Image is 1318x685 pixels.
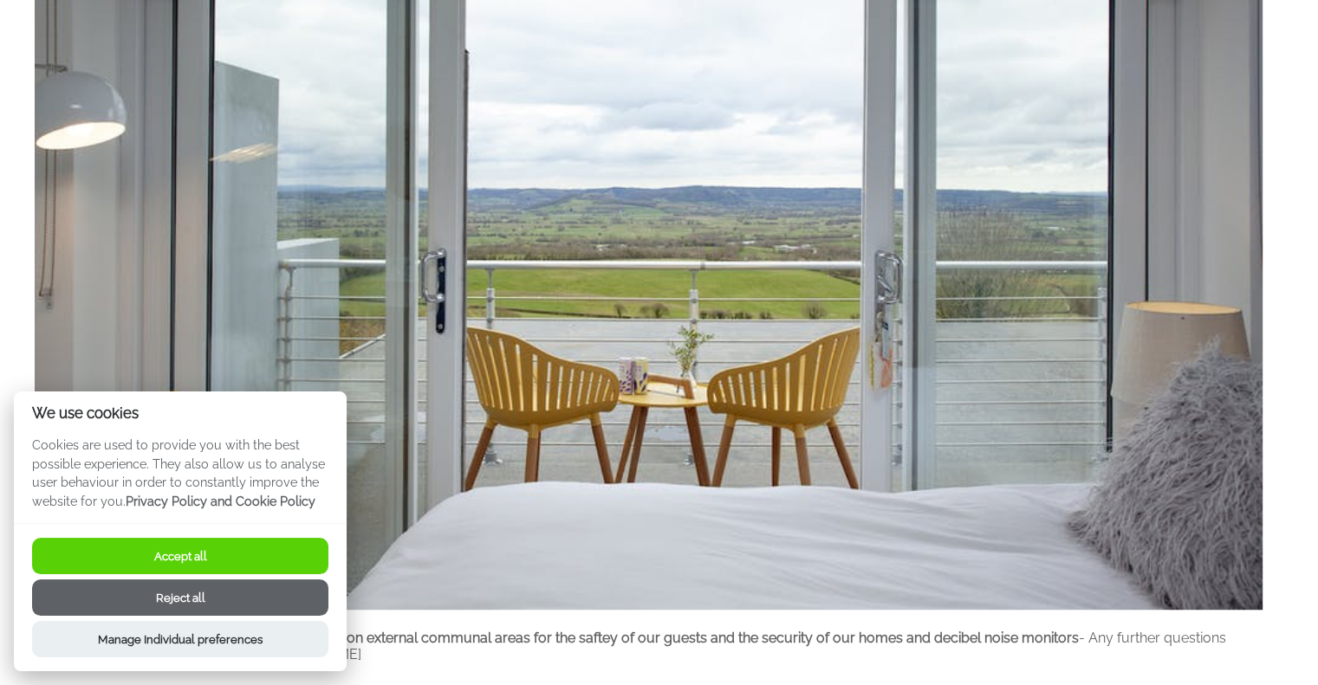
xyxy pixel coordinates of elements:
h2: We use cookies [14,405,347,422]
button: Manage Individual preferences [32,621,328,657]
strong: All of our properties have Ring security cameras on external communal areas for the saftey of our... [35,630,1079,646]
p: Cookies are used to provide you with the best possible experience. They also allow us to analyse ... [14,436,347,523]
button: Reject all [32,579,328,616]
button: Accept all [32,538,328,574]
a: Privacy Policy and Cookie Policy [126,494,315,508]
